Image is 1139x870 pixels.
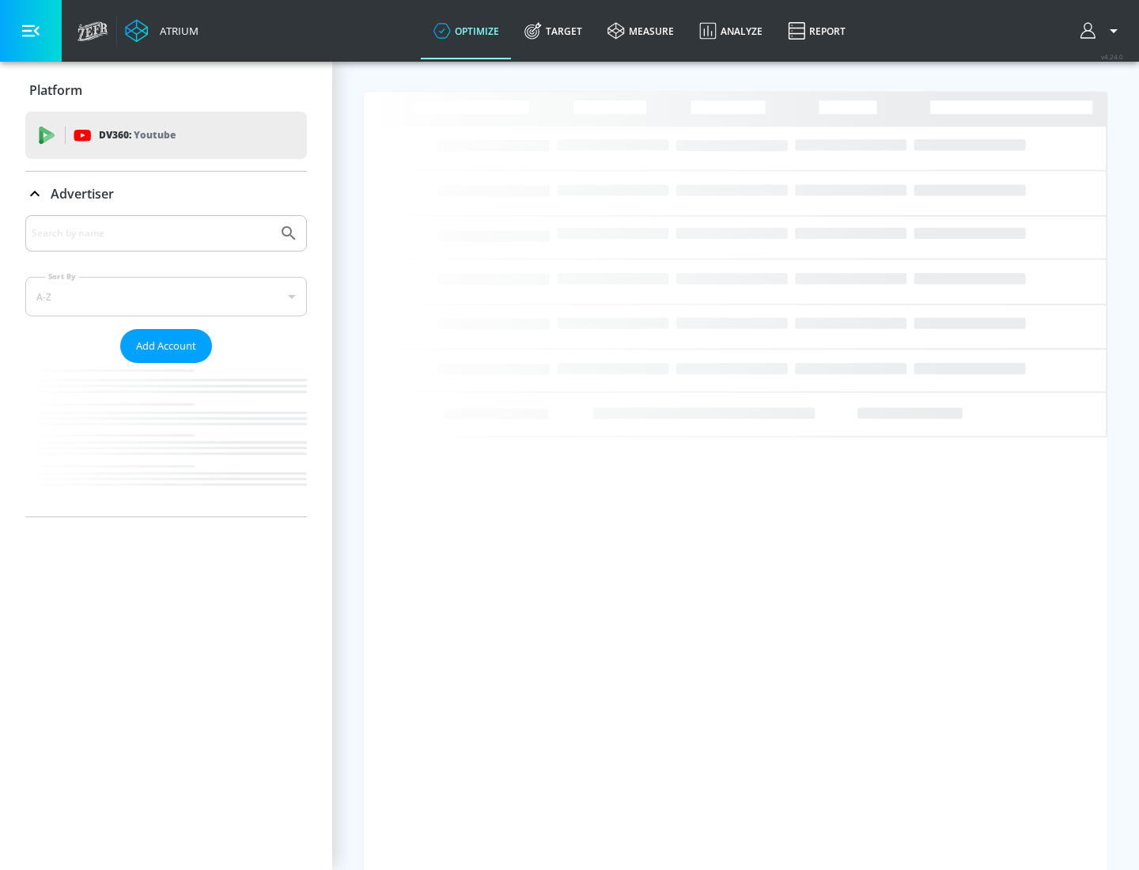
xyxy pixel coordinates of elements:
[153,24,199,38] div: Atrium
[32,223,271,244] input: Search by name
[99,127,176,144] p: DV360:
[134,127,176,143] p: Youtube
[25,363,307,516] nav: list of Advertiser
[29,81,82,99] p: Platform
[136,337,196,355] span: Add Account
[25,68,307,112] div: Platform
[25,112,307,159] div: DV360: Youtube
[775,2,858,59] a: Report
[120,329,212,363] button: Add Account
[687,2,775,59] a: Analyze
[25,215,307,516] div: Advertiser
[1101,52,1123,61] span: v 4.24.0
[51,185,114,202] p: Advertiser
[512,2,595,59] a: Target
[25,172,307,216] div: Advertiser
[595,2,687,59] a: measure
[421,2,512,59] a: optimize
[45,271,79,282] label: Sort By
[125,19,199,43] a: Atrium
[25,277,307,316] div: A-Z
